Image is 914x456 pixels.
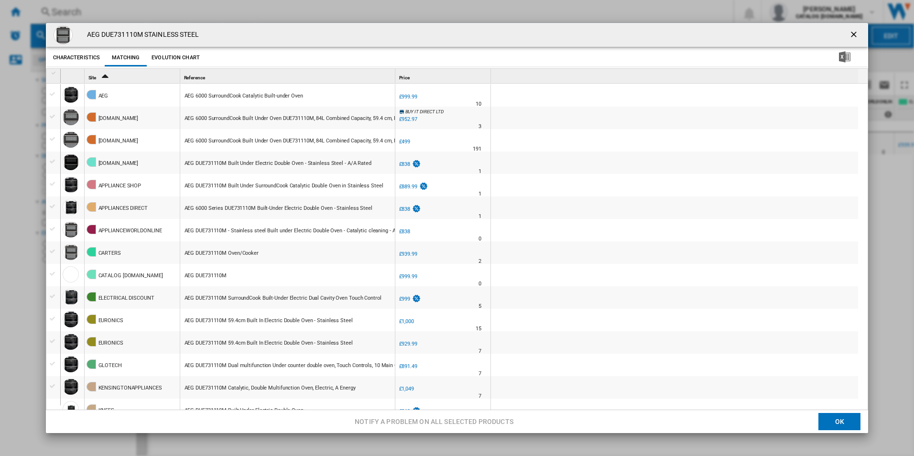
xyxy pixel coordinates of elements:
div: AEG DUE731110M [185,265,227,287]
div: £939.99 [398,250,417,259]
div: Delivery Time : 191 days [473,144,481,154]
div: £889.99 [399,184,417,190]
div: AEG DUE731110M 59.4cm Built In Electric Double Oven - Stainless Steel [185,332,353,354]
button: Matching [105,49,147,66]
div: https://www.applianceshop.co.uk/aeg-due731110m-built-under-surroundcook-catalytic-double-oven-in-... [180,174,395,196]
div: EURONICS [98,332,123,354]
div: £929.99 [398,339,417,349]
div: APPLIANCES DIRECT [98,197,148,219]
div: Delivery Time : 3 days [479,122,481,131]
div: £952.97 [398,115,417,124]
img: promotionV3.png [412,160,421,168]
span: Site [88,75,97,80]
div: [DOMAIN_NAME] [98,130,139,152]
div: £891.49 [398,362,417,371]
span: Reference [184,75,205,80]
div: £999.99 [399,94,417,100]
div: https://www.appliancesdirect.co.uk/p/due731110m/aeg-due731110m-built-under-electric-oven [180,196,395,218]
div: AEG DUE731110M 59.4cm Built In Electric Double Oven - Stainless Steel [185,310,353,332]
div: £999.99 [398,272,417,282]
button: Download in Excel [824,49,866,66]
button: Characteristics [51,49,103,66]
div: Delivery Time : 10 days [476,99,481,109]
div: £891.49 [399,363,417,369]
div: Delivery Time : 0 day [479,234,481,244]
button: OK [818,413,860,430]
div: AEG 6000 SurroundCook Catalytic Built-under Oven [185,85,303,107]
span: BUY IT DIRECT LTD [405,109,444,114]
button: Notify a problem on all selected products [352,413,516,430]
div: AEG 6000 SurroundCook Built Under Oven DUE731110M, 84L Combined Capacity, 59.4 cm, Multilevel Coo... [185,108,789,130]
button: getI18NText('BUTTONS.CLOSE_DIALOG') [845,25,864,44]
div: CATALOG [DOMAIN_NAME] [98,265,163,287]
img: promotionV3.png [412,294,421,303]
div: Delivery Time : 2 days [479,257,481,266]
img: promotionV3.png [412,205,421,213]
div: Delivery Time : 5 days [479,302,481,311]
div: Sort Ascending [87,69,180,84]
div: AEG DUE731110M Oven/Cooker [185,242,259,264]
div: Delivery Time : 7 days [479,391,481,401]
div: https://www.amazon.co.uk/AEG-DUE731110M-Built-Under-Double/dp/B072N5FKLP [180,107,395,129]
div: Delivery Time : 15 days [476,324,481,334]
div: £952.97 [399,116,417,122]
div: AEG [98,85,109,107]
div: https://www.electricaldiscountuk.co.uk/aeg-due731110m-surroundcook-built-under-electric-dual-cavi... [180,286,395,308]
div: Price Sort None [397,69,490,84]
div: AEG DUE731110M SurroundCook Built-Under Electric Dual Cavity Oven Touch Control [185,287,381,309]
div: APPLIANCEWORLDONLINE [98,220,162,242]
div: £939.99 [399,251,417,257]
div: £999.99 [398,92,417,102]
div: £838 [398,205,422,214]
div: EURONICS [98,310,123,332]
div: £838 [399,206,411,212]
button: Evolution chart [149,49,202,66]
div: https://www.amazon.co.uk/AEG-DUE731110M-Built-Under-Double/dp/B072N5FKLP [180,129,395,151]
div: £999.99 [399,273,417,280]
div: GLOTECH [98,355,122,377]
div: Delivery Time : 1 day [479,212,481,221]
div: KNEES [98,400,115,422]
img: promotionV3.png [412,407,421,415]
img: promotionV3.png [419,182,428,190]
div: https://www.euronics.co.uk/catalogue/cooking/ovens/built-in-ovens/double-ovens/aeg-due731110m-594... [180,309,395,331]
div: AEG DUE731110M Built Under Electric Double Oven - Stainless Steel - A/A Rated [185,152,371,174]
div: £1,049 [399,386,414,392]
span: Price [399,75,410,80]
div: AEG 6000 Series DUE731110M Built-Under Electric Double Oven - Stainless Steel [185,197,372,219]
div: [DOMAIN_NAME] [98,108,139,130]
div: £869 [398,407,422,416]
div: Delivery Time : 1 day [479,189,481,199]
div: £499 [399,139,411,145]
div: https://www.euronics.co.uk/catalogue/cooking/ovens/built-in-ovens/double-ovens/aeg-due731110m-594... [180,331,395,353]
div: https://applianceworldonline.com/products/aeg-due731110m-stainless-steel-built-under-electric-dou... [180,219,395,241]
div: Sort None [182,69,395,84]
ng-md-icon: getI18NText('BUTTONS.CLOSE_DIALOG') [849,30,860,41]
div: £869 [399,408,411,414]
div: AEG 6000 SurroundCook Built Under Oven DUE731110M, 84L Combined Capacity, 59.4 cm, Multilevel Coo... [185,130,740,152]
div: Delivery Time : 7 days [479,347,481,356]
div: https://knees.co.uk/products/aeg-due731110m-built-under-electric-double-oven [180,399,395,421]
div: £838 [398,160,422,169]
div: DUE731110M [180,264,395,286]
div: Site Sort Ascending [87,69,180,84]
div: £999 [398,294,422,304]
div: £838 [399,228,411,235]
div: £1,049 [398,384,414,394]
md-dialog: Product popup [46,23,869,434]
div: AEG DUE731110M Catalytic, Double Multifunction Oven, Electric, A Energy [185,377,356,399]
div: £1,000 [398,317,414,326]
span: Sort Ascending [97,75,112,80]
div: https://ao.com/product/due731110m-aeg-electric-double-oven-stainless-steel-46781-48.aspx [180,152,395,174]
div: Sort None [493,69,858,84]
div: £838 [399,161,411,167]
div: £499 [398,137,411,147]
div: Sort None [63,69,84,84]
img: excel-24x24.png [839,51,850,63]
div: AEG DUE731110M Built Under Electric Double Oven [185,400,304,422]
div: ELECTRICAL DISCOUNT [98,287,154,309]
div: https://glotech.co.uk/aeg-due731110m-stainless-steel-500013476.html [180,354,395,376]
div: Delivery Time : 1 day [479,167,481,176]
div: [DOMAIN_NAME] [98,152,139,174]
